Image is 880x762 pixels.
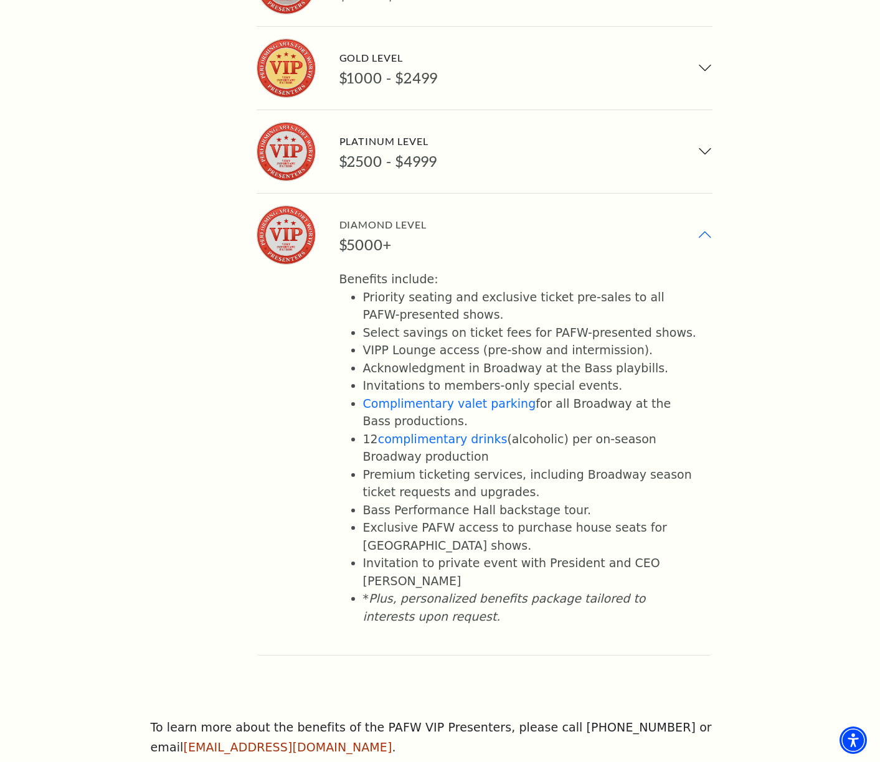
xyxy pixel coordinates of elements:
img: Gold Level [257,39,316,98]
button: Gold Level Gold Level $1000 - $2499 [257,27,712,110]
li: Exclusive PAFW access to purchase house seats for [GEOGRAPHIC_DATA] shows. [363,519,698,554]
div: Platinum Level [339,133,437,149]
li: Invitation to private event with President and CEO [PERSON_NAME] [363,554,698,590]
button: Platinum Level Platinum Level $2500 - $4999 [257,110,712,193]
li: Bass Performance Hall backstage tour. [363,501,698,519]
li: Invitations to members-only special events. [363,377,698,395]
p: To learn more about the benefits of the PAFW VIP Presenters, please call [PHONE_NUMBER] or email . [151,718,730,758]
li: 12 (alcoholic) per on-season Broadway production [363,430,698,466]
a: complimentary drinks [378,432,508,446]
li: Acknowledgment in Broadway at the Bass playbills. [363,359,698,377]
button: Diamond Level Diamond Level $5000+ [257,194,712,276]
a: Complimentary valet parking [363,397,536,410]
li: VIPP Lounge access (pre-show and intermission). [363,341,698,359]
div: $2500 - $4999 [339,153,437,171]
li: Premium ticketing services, including Broadway season ticket requests and upgrades. [363,466,698,501]
li: for all Broadway at the Bass productions. [363,395,698,430]
img: Diamond Level [257,205,316,265]
div: Benefits include: [339,270,698,625]
div: Accessibility Menu [840,727,867,754]
em: Plus, personalized benefits package tailored to interests upon request. [363,591,646,623]
div: Gold Level [339,49,438,66]
div: $5000+ [339,236,427,254]
li: Select savings on ticket fees for PAFW-presented shows. [363,324,698,342]
div: $1000 - $2499 [339,69,438,87]
li: Priority seating and exclusive ticket pre-sales to all PAFW-presented shows. [363,288,698,324]
img: Platinum Level [257,122,316,181]
a: [EMAIL_ADDRESS][DOMAIN_NAME] [183,740,392,754]
div: Diamond Level [339,216,427,233]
